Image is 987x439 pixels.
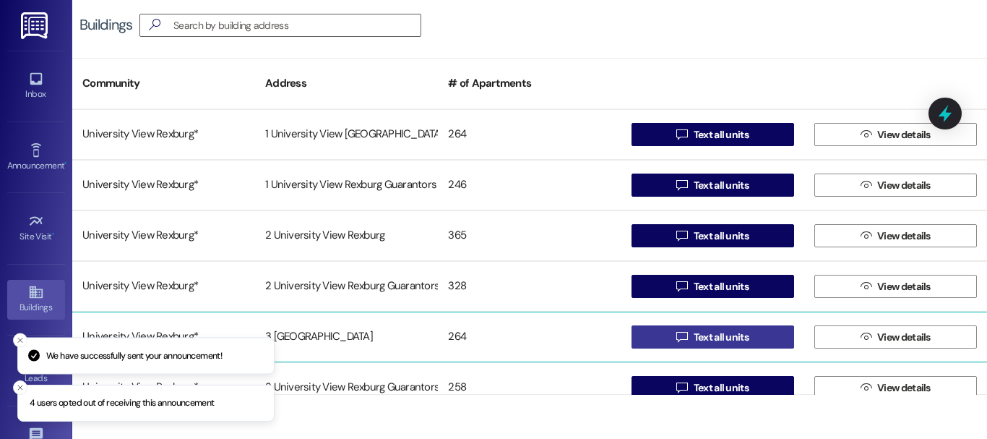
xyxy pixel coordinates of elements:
div: 3 University View Rexburg Guarantors [255,373,438,402]
button: View details [814,376,977,399]
span: View details [877,330,931,345]
span: Text all units [694,229,749,244]
div: 365 [438,221,621,250]
i:  [676,382,687,393]
span: View details [877,127,931,142]
p: We have successfully sent your announcement! [46,349,222,362]
span: Text all units [694,178,749,193]
button: Text all units [632,325,794,349]
div: 258 [438,373,621,402]
input: Search by building address [173,15,421,35]
div: # of Apartments [438,66,621,101]
div: 2 University View Rexburg Guarantors [255,272,438,301]
div: 246 [438,171,621,200]
div: University View Rexburg* [72,221,255,250]
img: ResiDesk Logo [21,12,51,39]
span: • [52,229,54,239]
button: Close toast [13,380,27,395]
button: View details [814,275,977,298]
div: University View Rexburg* [72,272,255,301]
button: Text all units [632,123,794,146]
button: Text all units [632,275,794,298]
a: Leads [7,351,65,390]
i:  [676,331,687,343]
i:  [143,17,166,33]
span: View details [877,178,931,193]
div: Address [255,66,438,101]
span: • [64,158,66,169]
span: View details [877,229,931,244]
a: Site Visit • [7,209,65,248]
div: 2 University View Rexburg [255,221,438,250]
div: Community [72,66,255,101]
button: Close toast [13,333,27,347]
p: 4 users opted out of receiving this announcement [30,397,215,410]
div: 3 [GEOGRAPHIC_DATA] [255,323,438,351]
i:  [676,129,687,140]
button: View details [814,174,977,197]
div: University View Rexburg* [72,120,255,149]
a: Buildings [7,280,65,319]
i:  [861,382,871,393]
i:  [676,230,687,242]
i:  [861,129,871,140]
span: Text all units [694,279,749,294]
span: Text all units [694,127,749,142]
div: 1 University View [GEOGRAPHIC_DATA] [255,120,438,149]
a: Inbox [7,67,65,106]
i:  [861,179,871,191]
button: View details [814,224,977,247]
div: 264 [438,323,621,351]
i:  [676,281,687,292]
span: View details [877,279,931,294]
button: View details [814,123,977,146]
i:  [861,230,871,242]
div: University View Rexburg* [72,323,255,351]
button: Text all units [632,224,794,247]
span: Text all units [694,330,749,345]
div: 264 [438,120,621,149]
span: Text all units [694,380,749,396]
button: Text all units [632,174,794,197]
button: Text all units [632,376,794,399]
div: Buildings [79,17,132,33]
div: 328 [438,272,621,301]
span: View details [877,380,931,396]
i:  [676,179,687,191]
div: 1 University View Rexburg Guarantors [255,171,438,200]
button: View details [814,325,977,349]
i:  [861,331,871,343]
i:  [861,281,871,292]
div: University View Rexburg* [72,171,255,200]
